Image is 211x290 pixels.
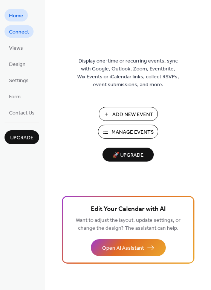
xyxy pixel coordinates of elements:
span: Design [9,61,26,69]
span: Manage Events [112,128,154,136]
span: Want to adjust the layout, update settings, or change the design? The assistant can help. [76,215,180,234]
span: Connect [9,28,29,36]
a: Settings [5,74,33,86]
button: 🚀 Upgrade [102,148,154,162]
a: Home [5,9,28,21]
span: Upgrade [10,134,34,142]
span: Open AI Assistant [102,244,144,252]
a: Views [5,41,28,54]
a: Connect [5,25,34,38]
span: Home [9,12,23,20]
button: Manage Events [98,125,158,139]
span: Edit Your Calendar with AI [91,204,166,215]
a: Form [5,90,25,102]
a: Contact Us [5,106,39,119]
button: Open AI Assistant [91,239,166,256]
span: Views [9,44,23,52]
span: Contact Us [9,109,35,117]
a: Design [5,58,30,70]
span: Display one-time or recurring events, sync with Google, Outlook, Zoom, Eventbrite, Wix Events or ... [77,57,179,89]
button: Add New Event [99,107,158,121]
span: Add New Event [112,111,153,119]
span: Form [9,93,21,101]
span: 🚀 Upgrade [107,150,149,160]
span: Settings [9,77,29,85]
button: Upgrade [5,130,39,144]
